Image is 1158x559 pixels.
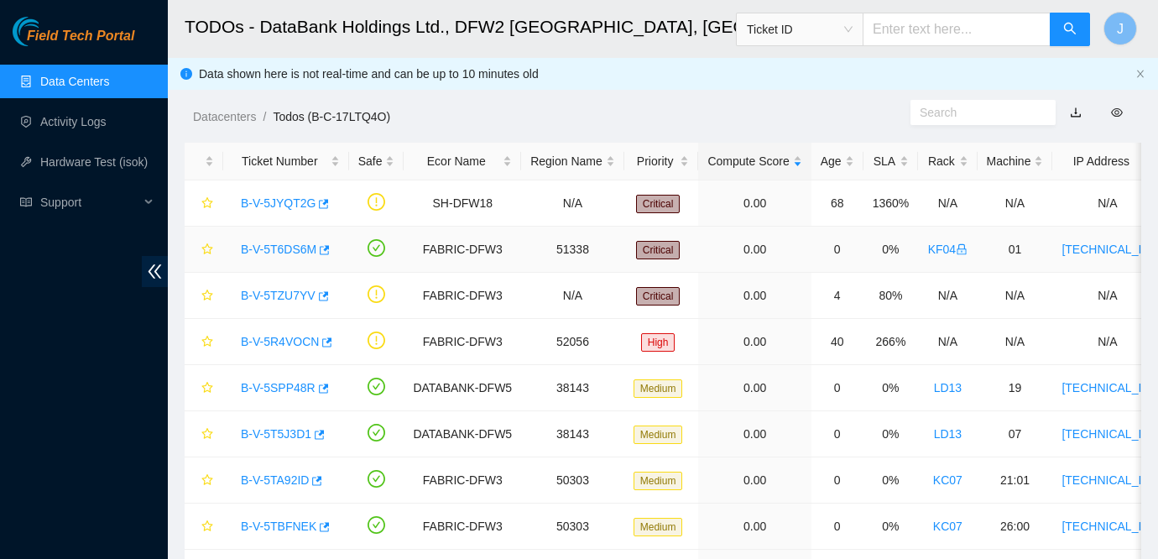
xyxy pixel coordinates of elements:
[201,243,213,257] span: star
[634,379,683,398] span: Medium
[194,190,214,217] button: star
[863,504,919,550] td: 0%
[13,17,85,46] img: Akamai Technologies
[201,520,213,534] span: star
[368,470,385,488] span: check-circle
[978,273,1053,319] td: N/A
[1111,107,1123,118] span: eye
[194,236,214,263] button: star
[634,518,683,536] span: Medium
[636,287,681,306] span: Critical
[634,426,683,444] span: Medium
[978,180,1053,227] td: N/A
[194,374,214,401] button: star
[40,155,148,169] a: Hardware Test (isok)
[404,365,521,411] td: DATABANK-DFW5
[201,428,213,441] span: star
[404,319,521,365] td: FABRIC-DFW3
[1117,18,1124,39] span: J
[863,365,919,411] td: 0%
[273,110,390,123] a: Todos (B-C-17LTQ4O)
[241,196,316,210] a: B-V-5JYQT2G
[863,411,919,457] td: 0%
[698,319,811,365] td: 0.00
[863,457,919,504] td: 0%
[201,290,213,303] span: star
[634,472,683,490] span: Medium
[698,227,811,273] td: 0.00
[920,103,1033,122] input: Search
[201,197,213,211] span: star
[636,195,681,213] span: Critical
[978,319,1053,365] td: N/A
[747,17,853,42] span: Ticket ID
[811,180,863,227] td: 68
[521,411,624,457] td: 38143
[1061,381,1153,394] a: [TECHNICAL_ID]
[368,285,385,303] span: exclamation-circle
[918,273,977,319] td: N/A
[142,256,168,287] span: double-left
[521,273,624,319] td: N/A
[521,457,624,504] td: 50303
[863,319,919,365] td: 266%
[194,467,214,494] button: star
[978,227,1053,273] td: 01
[978,365,1053,411] td: 19
[20,196,32,208] span: read
[194,328,214,355] button: star
[241,381,316,394] a: B-V-5SPP48R
[636,241,681,259] span: Critical
[521,319,624,365] td: 52056
[241,335,319,348] a: B-V-5R4VOCN
[811,457,863,504] td: 0
[368,516,385,534] span: check-circle
[978,411,1053,457] td: 07
[40,115,107,128] a: Activity Logs
[368,332,385,349] span: exclamation-circle
[194,282,214,309] button: star
[698,457,811,504] td: 0.00
[1061,427,1153,441] a: [TECHNICAL_ID]
[1057,99,1094,126] button: download
[1103,12,1137,45] button: J
[811,504,863,550] td: 0
[1061,473,1153,487] a: [TECHNICAL_ID]
[933,473,962,487] a: KC07
[918,319,977,365] td: N/A
[811,365,863,411] td: 0
[404,180,521,227] td: SH-DFW18
[241,289,316,302] a: B-V-5TZU7YV
[263,110,266,123] span: /
[698,411,811,457] td: 0.00
[863,227,919,273] td: 0%
[241,427,311,441] a: B-V-5T5J3D1
[863,13,1051,46] input: Enter text here...
[368,378,385,395] span: check-circle
[404,457,521,504] td: FABRIC-DFW3
[194,513,214,540] button: star
[698,365,811,411] td: 0.00
[368,193,385,211] span: exclamation-circle
[918,180,977,227] td: N/A
[40,185,139,219] span: Support
[811,227,863,273] td: 0
[863,180,919,227] td: 1360%
[521,227,624,273] td: 51338
[934,427,962,441] a: LD13
[1050,13,1090,46] button: search
[928,243,968,256] a: KF04lock
[1070,106,1082,119] a: download
[698,504,811,550] td: 0.00
[404,411,521,457] td: DATABANK-DFW5
[1135,69,1145,80] button: close
[194,421,214,447] button: star
[1063,22,1077,38] span: search
[641,333,675,352] span: High
[1061,243,1153,256] a: [TECHNICAL_ID]
[404,273,521,319] td: FABRIC-DFW3
[193,110,256,123] a: Datacenters
[978,504,1053,550] td: 26:00
[698,180,811,227] td: 0.00
[404,504,521,550] td: FABRIC-DFW3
